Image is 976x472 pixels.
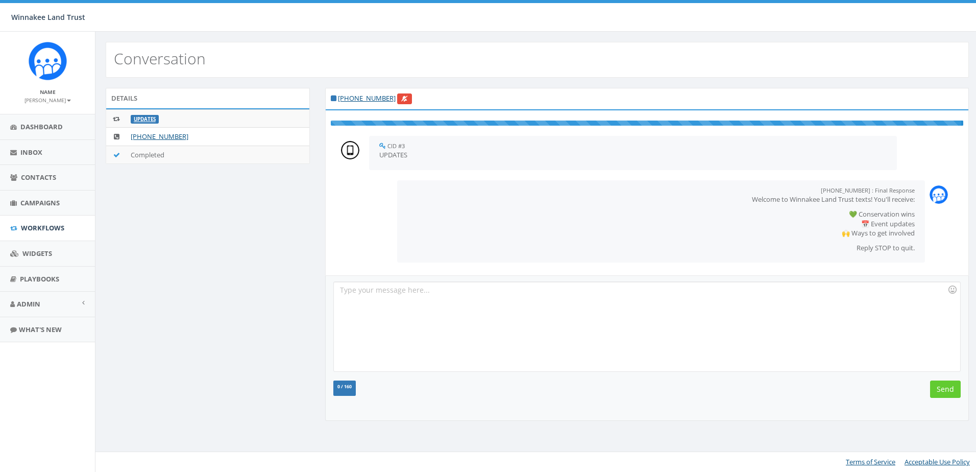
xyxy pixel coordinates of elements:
p: Welcome to Winnakee Land Trust texts! You'll receive: [407,195,915,204]
a: Updates [134,116,156,123]
span: Admin [17,299,40,309]
img: Rally_Corp_Icon.png [29,42,67,80]
a: Acceptable Use Policy [905,457,970,466]
a: [PHONE_NUMBER] [131,132,188,141]
small: [PERSON_NAME] [25,97,71,104]
span: What's New [19,325,62,334]
small: CID #3 [387,142,405,150]
img: person-7663c4fa307d6c3c676fe4775fa3fa0625478a53031cd108274f5a685e757777.png [341,141,359,159]
h2: Conversation [114,50,206,67]
p: 💚 Conservation wins 📅 Event updates 🙌 Ways to get involved [407,209,915,238]
div: Details [106,88,310,108]
p: Reply STOP to quit. [407,243,915,253]
small: [PHONE_NUMBER] : Final Response [821,186,915,194]
img: Rally_Corp_Icon.png [930,185,948,204]
a: [PHONE_NUMBER] [338,93,396,103]
p: UPDATES [379,150,887,160]
i: This phone number is subscribed and will receive texts. [331,95,336,102]
span: Winnakee Land Trust [11,12,85,22]
a: [PERSON_NAME] [25,95,71,104]
input: Send [930,381,961,398]
a: Terms of Service [846,457,895,466]
span: Workflows [21,223,64,232]
td: Completed [127,146,309,163]
small: Name [40,88,56,96]
span: Dashboard [20,122,63,131]
span: Campaigns [20,198,60,207]
span: 0 / 160 [337,384,352,390]
span: Playbooks [20,274,59,284]
span: Widgets [22,249,52,258]
span: Inbox [20,148,42,157]
span: Contacts [21,173,56,182]
div: Use the TAB key to insert emoji faster [946,284,959,296]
